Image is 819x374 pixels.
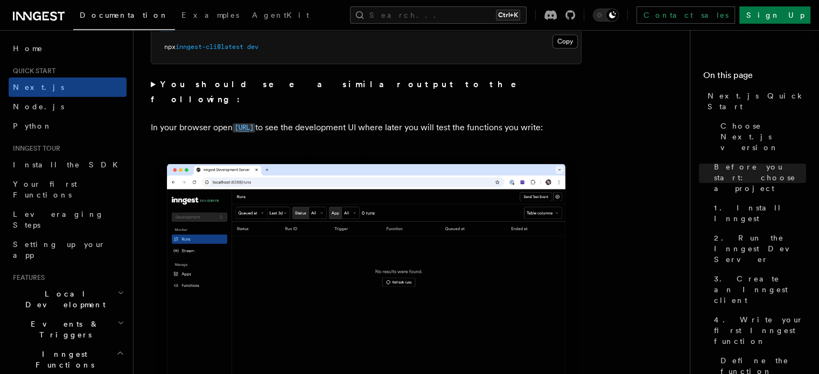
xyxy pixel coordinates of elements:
a: Leveraging Steps [9,204,127,235]
span: Choose Next.js version [720,121,806,153]
a: Next.js [9,77,127,97]
a: 2. Run the Inngest Dev Server [710,228,806,269]
span: Home [13,43,43,54]
span: dev [247,43,258,51]
a: Sign Up [739,6,810,24]
a: 4. Write your first Inngest function [710,310,806,351]
button: Search...Ctrl+K [350,6,527,24]
span: Setting up your app [13,240,106,259]
span: Documentation [80,11,169,19]
span: Your first Functions [13,180,77,199]
span: Next.js Quick Start [708,90,806,112]
a: Examples [175,3,246,29]
a: Python [9,116,127,136]
span: Inngest tour [9,144,60,153]
a: Documentation [73,3,175,30]
span: 3. Create an Inngest client [714,273,806,306]
span: Next.js [13,83,64,91]
button: Toggle dark mode [593,9,619,22]
button: Copy [552,34,578,48]
a: 1. Install Inngest [710,198,806,228]
span: 2. Run the Inngest Dev Server [714,232,806,265]
span: Install the SDK [13,160,124,169]
button: Local Development [9,284,127,314]
span: Node.js [13,102,64,111]
a: Setting up your app [9,235,127,265]
a: Node.js [9,97,127,116]
span: Before you start: choose a project [714,161,806,194]
span: 1. Install Inngest [714,202,806,224]
a: Choose Next.js version [716,116,806,157]
span: npx [164,43,176,51]
span: Inngest Functions [9,349,116,370]
a: Install the SDK [9,155,127,174]
a: AgentKit [246,3,316,29]
a: 3. Create an Inngest client [710,269,806,310]
kbd: Ctrl+K [496,10,520,20]
a: Before you start: choose a project [710,157,806,198]
a: Home [9,39,127,58]
a: Contact sales [636,6,735,24]
strong: You should see a similar output to the following: [151,79,531,104]
span: AgentKit [252,11,309,19]
span: Examples [181,11,239,19]
p: In your browser open to see the development UI where later you will test the functions you write: [151,120,582,136]
span: Quick start [9,67,55,75]
a: [URL] [233,122,255,132]
code: [URL] [233,123,255,132]
button: Events & Triggers [9,314,127,344]
span: Events & Triggers [9,319,117,340]
span: Python [13,122,52,130]
span: inngest-cli@latest [176,43,243,51]
summary: You should see a similar output to the following: [151,77,582,107]
a: Your first Functions [9,174,127,204]
a: Next.js Quick Start [703,86,806,116]
h4: On this page [703,69,806,86]
span: Leveraging Steps [13,210,104,229]
span: 4. Write your first Inngest function [714,314,806,347]
span: Features [9,273,45,282]
span: Local Development [9,288,117,310]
